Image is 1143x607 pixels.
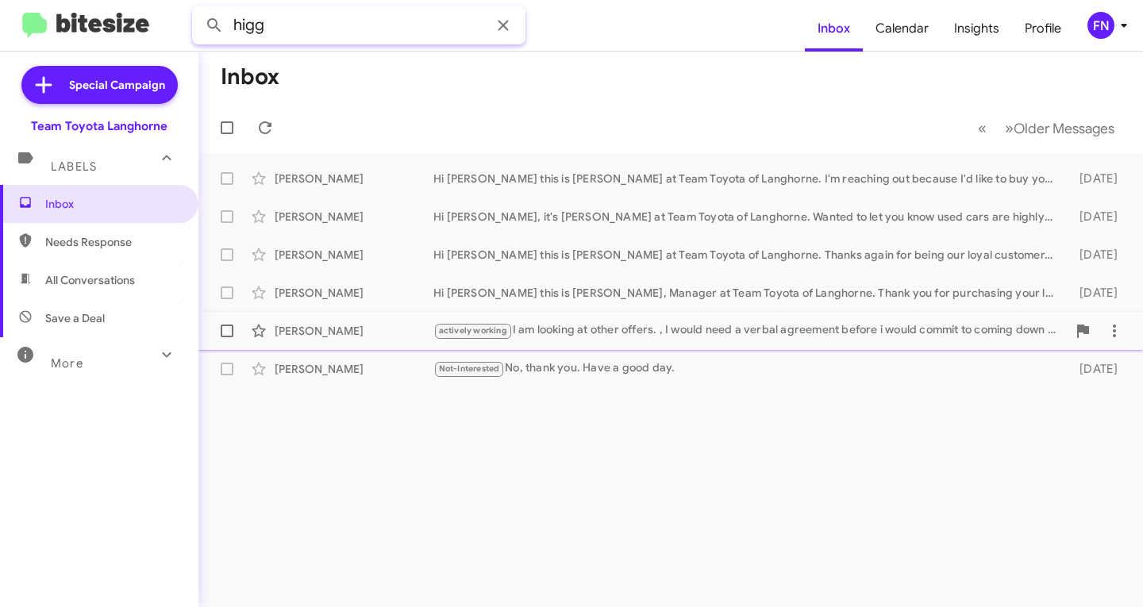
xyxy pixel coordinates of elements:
button: Previous [968,112,996,144]
span: Needs Response [45,234,180,250]
span: actively working [439,325,507,336]
h1: Inbox [221,64,279,90]
div: [DATE] [1061,361,1130,377]
a: Profile [1012,6,1074,52]
input: Search [192,6,525,44]
span: Older Messages [1014,120,1114,137]
div: No, thank you. Have a good day. [433,359,1061,378]
div: Hi [PERSON_NAME] this is [PERSON_NAME], Manager at Team Toyota of Langhorne. Thank you for purcha... [433,285,1061,301]
div: [DATE] [1061,285,1130,301]
div: [PERSON_NAME] [275,361,433,377]
a: Calendar [863,6,941,52]
span: All Conversations [45,272,135,288]
div: [PERSON_NAME] [275,209,433,225]
div: [PERSON_NAME] [275,171,433,186]
span: « [978,118,987,138]
span: Not-Interested [439,363,500,374]
span: More [51,356,83,371]
span: Special Campaign [69,77,165,93]
div: Hi [PERSON_NAME] this is [PERSON_NAME] at Team Toyota of Langhorne. I'm reaching out because I'd ... [433,171,1061,186]
div: Hi [PERSON_NAME], it's [PERSON_NAME] at Team Toyota of Langhorne. Wanted to let you know used car... [433,209,1061,225]
div: Team Toyota Langhorne [31,118,167,134]
div: [PERSON_NAME] [275,247,433,263]
a: Inbox [805,6,863,52]
button: FN [1074,12,1126,39]
div: Hi [PERSON_NAME] this is [PERSON_NAME] at Team Toyota of Langhorne. Thanks again for being our lo... [433,247,1061,263]
span: Inbox [45,196,180,212]
div: FN [1087,12,1114,39]
a: Special Campaign [21,66,178,104]
span: Labels [51,159,97,174]
nav: Page navigation example [969,112,1124,144]
div: [PERSON_NAME] [275,323,433,339]
div: [PERSON_NAME] [275,285,433,301]
div: [DATE] [1061,209,1130,225]
span: » [1005,118,1014,138]
div: I am looking at other offers. , I would need a verbal agreement before i would commit to coming d... [433,321,1067,340]
div: [DATE] [1061,247,1130,263]
button: Next [995,112,1124,144]
div: [DATE] [1061,171,1130,186]
span: Save a Deal [45,310,105,326]
a: Insights [941,6,1012,52]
